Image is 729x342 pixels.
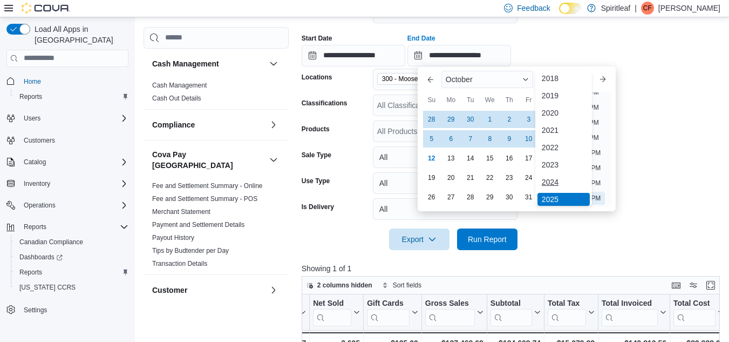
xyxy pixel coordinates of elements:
span: 300 - Moose Jaw [382,73,431,84]
span: [US_STATE] CCRS [19,283,76,292]
div: Subtotal [490,298,532,309]
div: day-27 [442,189,460,206]
input: Dark Mode [559,3,582,14]
span: Home [19,75,128,88]
span: Payout History [152,233,194,242]
button: Keyboard shortcuts [670,279,683,292]
a: Settings [19,304,51,317]
span: Fee and Settlement Summary - POS [152,195,257,203]
span: Customers [19,133,128,147]
a: Reports [15,266,46,279]
span: Canadian Compliance [15,236,128,249]
label: Use Type [302,177,330,185]
button: Total Tax [548,298,595,326]
span: Settings [24,306,47,314]
div: day-9 [501,130,518,147]
span: Feedback [517,3,550,14]
div: Total Invoiced [602,298,658,309]
button: Cova Pay [GEOGRAPHIC_DATA] [267,153,280,166]
div: 2023 [537,158,590,171]
div: day-2 [501,111,518,128]
div: day-21 [462,169,479,186]
span: Settings [19,303,128,316]
div: day-26 [423,189,440,206]
label: Products [302,125,330,133]
span: Catalog [19,156,128,169]
span: Run Report [468,234,507,245]
button: Catalog [2,155,133,170]
button: Compliance [267,118,280,131]
div: 2022 [537,141,590,154]
span: Transaction Details [152,259,207,268]
button: Operations [2,198,133,213]
button: All [373,198,517,220]
label: Locations [302,73,332,82]
a: Home [19,75,45,88]
span: 300 - Moose Jaw [377,73,445,85]
span: Customers [24,136,55,145]
a: Cash Management [152,82,207,89]
a: Dashboards [15,251,67,264]
a: Fee and Settlement Summary - Online [152,182,263,190]
div: day-3 [520,111,537,128]
div: Th [501,91,518,109]
div: Total Cost [673,298,716,309]
span: Home [24,77,41,86]
span: Catalog [24,158,46,166]
div: Subtotal [490,298,532,326]
input: Press the down key to enter a popover containing a calendar. Press the escape key to close the po... [407,45,511,66]
button: Enter fullscreen [704,279,717,292]
div: day-22 [481,169,499,186]
button: Canadian Compliance [11,234,133,250]
div: 2018 [537,72,590,85]
button: Cash Management [267,57,280,70]
p: | [635,2,637,15]
span: CF [643,2,652,15]
div: day-10 [520,130,537,147]
span: 2 columns hidden [317,281,372,290]
a: Payment and Settlement Details [152,221,244,229]
span: Fee and Settlement Summary - Online [152,182,263,190]
button: Display options [687,279,700,292]
button: Cova Pay [GEOGRAPHIC_DATA] [152,149,265,171]
button: 2 columns hidden [302,279,377,292]
span: Users [24,114,40,123]
button: Customer [152,285,265,296]
h3: Compliance [152,119,195,130]
button: Catalog [19,156,50,169]
h3: Customer [152,285,187,296]
div: Total Cost [673,298,716,326]
input: Press the down key to open a popover containing a calendar. [302,45,405,66]
div: day-28 [462,189,479,206]
div: Gross Sales [425,298,475,326]
div: day-24 [520,169,537,186]
span: Cash Out Details [152,94,201,103]
a: Merchant Statement [152,208,210,216]
div: Cova Pay [GEOGRAPHIC_DATA] [144,179,289,274]
img: Cova [22,3,70,14]
a: Payout History [152,234,194,242]
div: 2024 [537,176,590,189]
button: Home [2,73,133,89]
div: day-29 [481,189,499,206]
span: Inventory [19,177,128,190]
button: Reports [11,89,133,104]
div: Total Invoiced [602,298,658,326]
span: Canadian Compliance [19,238,83,246]
label: Sale Type [302,151,331,159]
button: Export [389,229,449,250]
span: Sort fields [393,281,421,290]
div: Tu [462,91,479,109]
div: Gross Sales [425,298,475,309]
label: End Date [407,34,435,43]
h3: Cash Management [152,58,219,69]
div: day-7 [462,130,479,147]
span: Washington CCRS [15,281,128,294]
div: day-6 [442,130,460,147]
div: day-8 [481,130,499,147]
span: Operations [19,199,128,212]
button: Next month [594,71,611,88]
div: day-12 [423,150,440,167]
button: Reports [2,219,133,234]
button: Customers [2,132,133,148]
